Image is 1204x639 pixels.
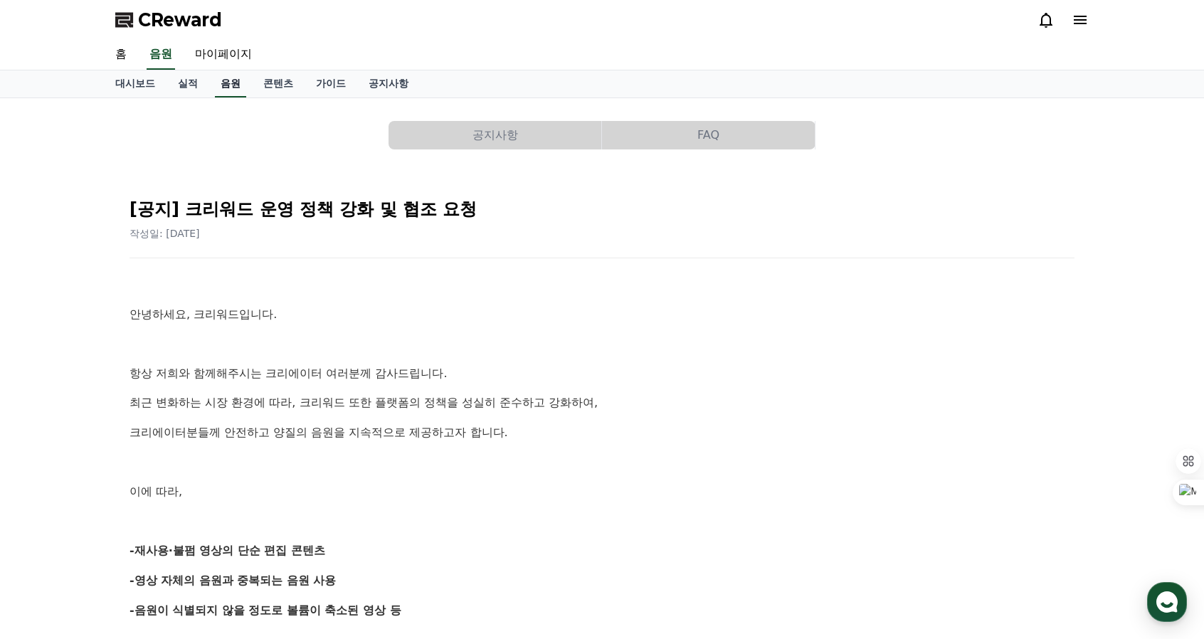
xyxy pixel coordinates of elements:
p: 안녕하세요, 크리워드입니다. [130,305,1074,324]
p: 이에 따라, [130,482,1074,501]
a: 음원 [147,40,175,70]
span: 대화 [130,473,147,485]
h2: [공지] 크리워드 운영 정책 강화 및 협조 요청 [130,198,1074,221]
a: FAQ [602,121,815,149]
strong: -영상 자체의 음원과 중복되는 음원 사용 [130,574,337,587]
p: 크리에이터분들께 안전하고 양질의 음원을 지속적으로 제공하고자 합니다. [130,423,1074,442]
span: CReward [138,9,222,31]
a: 홈 [104,40,138,70]
span: 작성일: [DATE] [130,228,200,239]
span: 설정 [220,472,237,484]
a: 공지사항 [357,70,420,97]
button: 공지사항 [389,121,601,149]
a: CReward [115,9,222,31]
strong: -재사용·불펌 영상의 단순 편집 콘텐츠 [130,544,325,557]
p: 최근 변화하는 시장 환경에 따라, 크리워드 또한 플랫폼의 정책을 성실히 준수하고 강화하여, [130,394,1074,412]
a: 콘텐츠 [252,70,305,97]
a: 홈 [4,451,94,487]
a: 대시보드 [104,70,167,97]
a: 설정 [184,451,273,487]
p: 항상 저희와 함께해주시는 크리에이터 여러분께 감사드립니다. [130,364,1074,383]
a: 공지사항 [389,121,602,149]
a: 음원 [215,70,246,97]
strong: -음원이 식별되지 않을 정도로 볼륨이 축소된 영상 등 [130,603,401,617]
a: 실적 [167,70,209,97]
a: 대화 [94,451,184,487]
span: 홈 [45,472,53,484]
a: 마이페이지 [184,40,263,70]
a: 가이드 [305,70,357,97]
button: FAQ [602,121,815,149]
